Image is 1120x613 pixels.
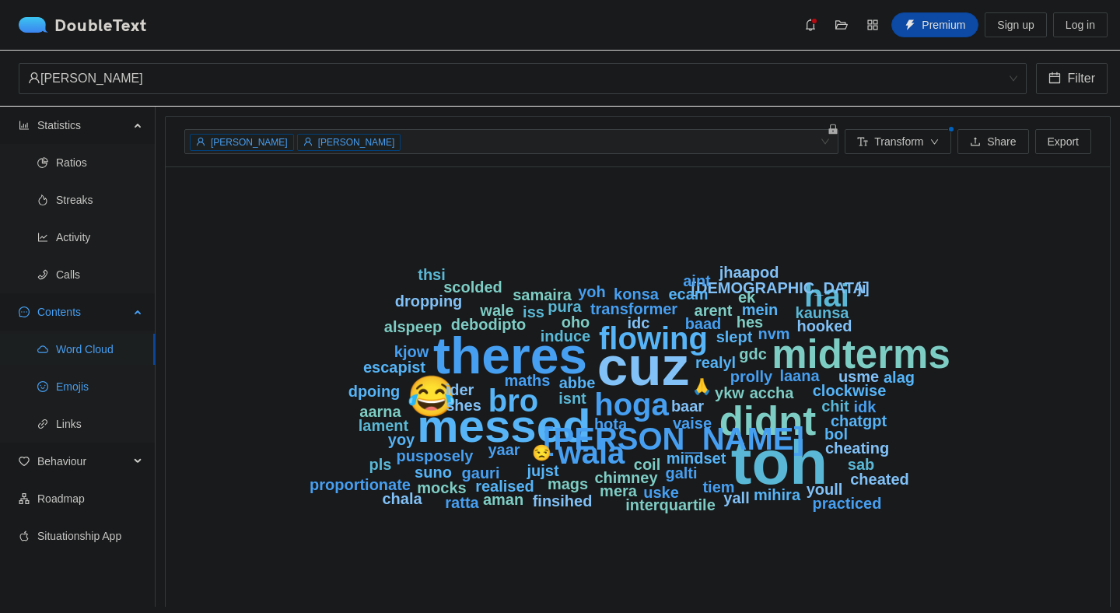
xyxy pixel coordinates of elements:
[318,137,395,148] span: [PERSON_NAME]
[673,415,712,432] text: vaise
[594,387,669,422] text: hoga
[28,64,1017,93] span: rajveer
[850,471,909,488] text: cheated
[905,19,915,32] span: thunderbolt
[1067,68,1095,88] span: Filter
[557,436,625,470] text: wala
[884,369,915,386] text: alag
[37,110,129,141] span: Statistics
[691,279,869,296] text: [DEMOGRAPHIC_DATA]
[37,269,48,280] span: phone
[56,334,143,365] span: Word Cloud
[415,464,452,481] text: suno
[384,318,442,335] text: alspeep
[643,484,679,501] text: uske
[685,315,722,332] text: baad
[19,17,147,33] a: logoDoubleText
[310,476,411,493] text: proportionate
[796,317,852,335] text: hooked
[451,316,527,333] text: debodipto
[19,493,30,504] span: apartment
[19,120,30,131] span: bar-chart
[1048,133,1079,150] span: Export
[695,354,736,371] text: realyl
[505,372,551,389] text: maths
[600,482,638,499] text: mera
[562,314,590,331] text: oho
[446,397,481,414] text: shes
[37,232,48,243] span: line-chart
[772,332,950,377] text: midterms
[830,19,853,31] span: folder-open
[37,194,48,205] span: fire
[861,19,884,31] span: appstore
[479,302,513,319] text: wale
[831,412,887,429] text: chatgpt
[558,390,586,407] text: isnt
[19,306,30,317] span: message
[418,266,446,283] text: thsi
[985,12,1046,37] button: Sign up
[813,495,882,512] text: practiced
[825,440,889,457] text: cheating
[417,400,590,452] text: messed
[56,408,143,440] span: Links
[56,184,143,215] span: Streaks
[758,325,789,342] text: nvm
[19,456,30,467] span: heart
[37,296,129,328] span: Contents
[1035,129,1091,154] button: Export
[692,377,712,396] text: 🙏
[397,447,474,464] text: pusposely
[715,384,744,401] text: ykw
[523,303,544,321] text: iss
[829,12,854,37] button: folder-open
[28,64,1003,93] div: [PERSON_NAME]
[804,278,849,313] text: hai
[807,481,843,498] text: youll
[548,298,582,315] text: pura
[594,469,658,486] text: chimney
[599,321,708,356] text: flowing
[667,450,726,467] text: mindset
[856,279,866,296] text: ji
[532,443,551,462] text: 😒
[738,289,756,306] text: ek
[37,483,143,514] span: Roadmap
[857,136,868,149] span: font-size
[668,285,708,303] text: ecam
[359,417,409,434] text: lament
[716,328,753,345] text: slept
[799,19,822,31] span: bell
[19,531,30,541] span: apple
[19,17,147,33] div: DoubleText
[407,373,457,420] text: 😂
[56,147,143,178] span: Ratios
[488,384,538,418] text: bro
[543,422,804,456] text: [PERSON_NAME]
[798,12,823,37] button: bell
[37,157,48,168] span: pie-chart
[848,456,874,473] text: sab
[559,374,596,391] text: abbe
[737,314,763,331] text: hes
[731,428,828,497] text: toh
[578,283,606,300] text: yoh
[628,314,650,331] text: idc
[634,456,660,473] text: coil
[671,398,704,415] text: baar
[303,137,313,146] span: user
[854,398,877,415] text: idk
[754,486,801,503] text: mihira
[730,368,773,385] text: prolly
[1066,16,1095,33] span: Log in
[779,367,820,384] text: laana
[483,491,523,508] text: aman
[821,398,849,415] text: chit
[526,462,558,479] text: jujst
[597,335,689,397] text: cuz
[462,464,500,482] text: gauri
[970,136,981,149] span: upload
[594,415,628,433] text: hota
[56,371,143,402] span: Emojis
